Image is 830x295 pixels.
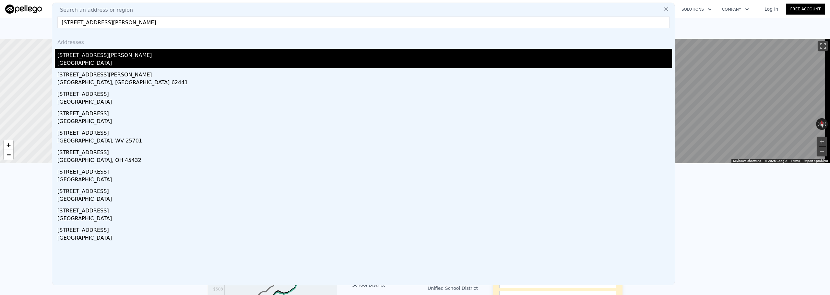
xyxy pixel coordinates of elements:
a: Zoom out [4,150,13,160]
div: [GEOGRAPHIC_DATA] [57,59,672,68]
button: Zoom in [817,137,827,146]
div: [STREET_ADDRESS] [57,185,672,195]
span: © 2025 Google [765,159,787,163]
div: [GEOGRAPHIC_DATA], [GEOGRAPHIC_DATA] 62441 [57,79,672,88]
div: [STREET_ADDRESS] [57,127,672,137]
div: [GEOGRAPHIC_DATA], OH 45432 [57,156,672,165]
div: [GEOGRAPHIC_DATA] [57,176,672,185]
div: [STREET_ADDRESS] [57,88,672,98]
button: Zoom out [817,147,827,156]
a: Zoom in [4,140,13,150]
div: [GEOGRAPHIC_DATA] [57,215,672,224]
span: Search an address or region [55,6,133,14]
div: [STREET_ADDRESS] [57,107,672,118]
input: Enter an address, city, region, neighborhood or zip code [57,17,670,28]
button: Company [717,4,754,15]
div: [STREET_ADDRESS] [57,165,672,176]
button: Rotate counterclockwise [816,118,820,130]
div: [STREET_ADDRESS] [57,224,672,234]
img: Pellego [5,5,42,14]
div: [GEOGRAPHIC_DATA] [57,234,672,243]
div: Addresses [55,33,672,49]
a: Log In [757,6,786,12]
a: Free Account [786,4,825,15]
button: Toggle fullscreen view [818,41,828,51]
a: Report a problem [804,159,828,163]
div: [GEOGRAPHIC_DATA] [57,118,672,127]
button: Solutions [676,4,717,15]
tspan: $503 [213,287,223,291]
div: [STREET_ADDRESS] [57,204,672,215]
button: Reset the view [818,118,825,130]
div: [GEOGRAPHIC_DATA], WV 25701 [57,137,672,146]
div: [GEOGRAPHIC_DATA] [57,98,672,107]
span: − [6,151,11,159]
div: [STREET_ADDRESS][PERSON_NAME] [57,49,672,59]
button: Rotate clockwise [824,118,828,130]
div: [STREET_ADDRESS][PERSON_NAME] [57,68,672,79]
a: Terms (opens in new tab) [791,159,800,163]
div: [STREET_ADDRESS] [57,146,672,156]
button: Keyboard shortcuts [733,159,761,163]
div: [GEOGRAPHIC_DATA] [57,195,672,204]
span: + [6,141,11,149]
